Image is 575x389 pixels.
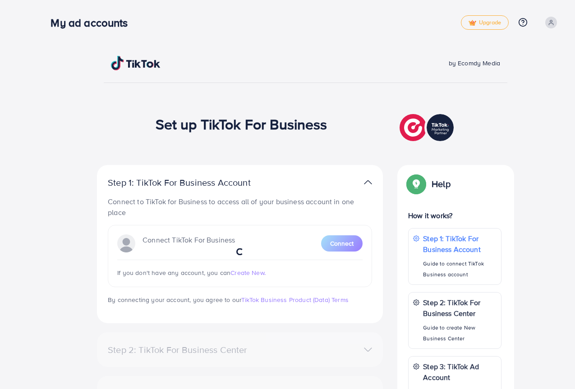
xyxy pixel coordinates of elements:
a: tickUpgrade [461,15,509,30]
p: How it works? [408,210,501,221]
p: Help [432,178,451,189]
img: TikTok partner [364,176,372,189]
p: Guide to create New Business Center [423,322,497,344]
h1: Set up TikTok For Business [156,115,327,133]
img: tick [469,20,476,26]
p: Step 2: TikTok For Business Center [423,297,497,319]
p: Step 1: TikTok For Business Account [108,177,279,188]
p: Step 1: TikTok For Business Account [423,233,497,255]
img: TikTok [111,56,161,70]
span: by Ecomdy Media [449,59,500,68]
img: TikTok partner [400,112,456,143]
h3: My ad accounts [51,16,135,29]
img: Popup guide [408,176,424,192]
p: Guide to connect TikTok Business account [423,258,497,280]
span: Upgrade [469,19,501,26]
p: Step 3: TikTok Ad Account [423,361,497,383]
